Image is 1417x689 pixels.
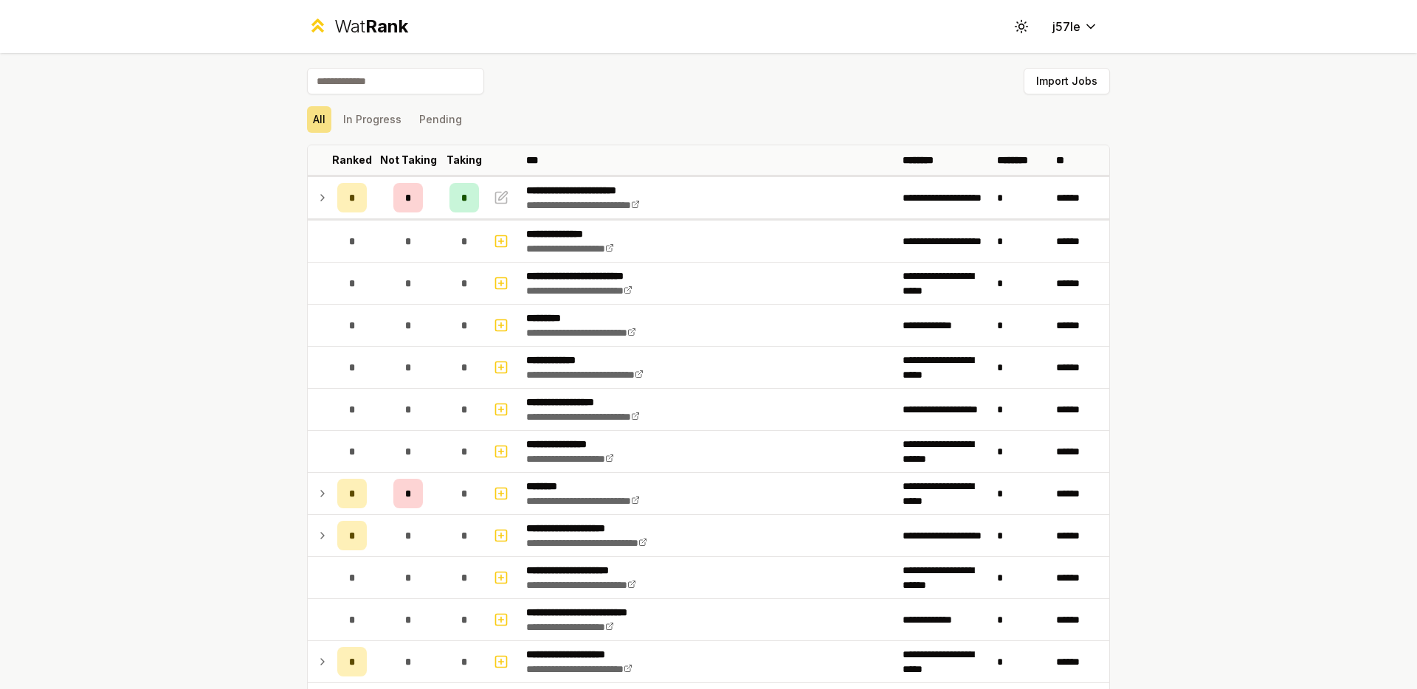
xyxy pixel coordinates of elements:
[307,106,331,133] button: All
[380,153,437,167] p: Not Taking
[365,15,408,37] span: Rank
[307,15,408,38] a: WatRank
[1024,68,1110,94] button: Import Jobs
[1052,18,1080,35] span: j57le
[334,15,408,38] div: Wat
[447,153,482,167] p: Taking
[413,106,468,133] button: Pending
[1041,13,1110,40] button: j57le
[332,153,372,167] p: Ranked
[337,106,407,133] button: In Progress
